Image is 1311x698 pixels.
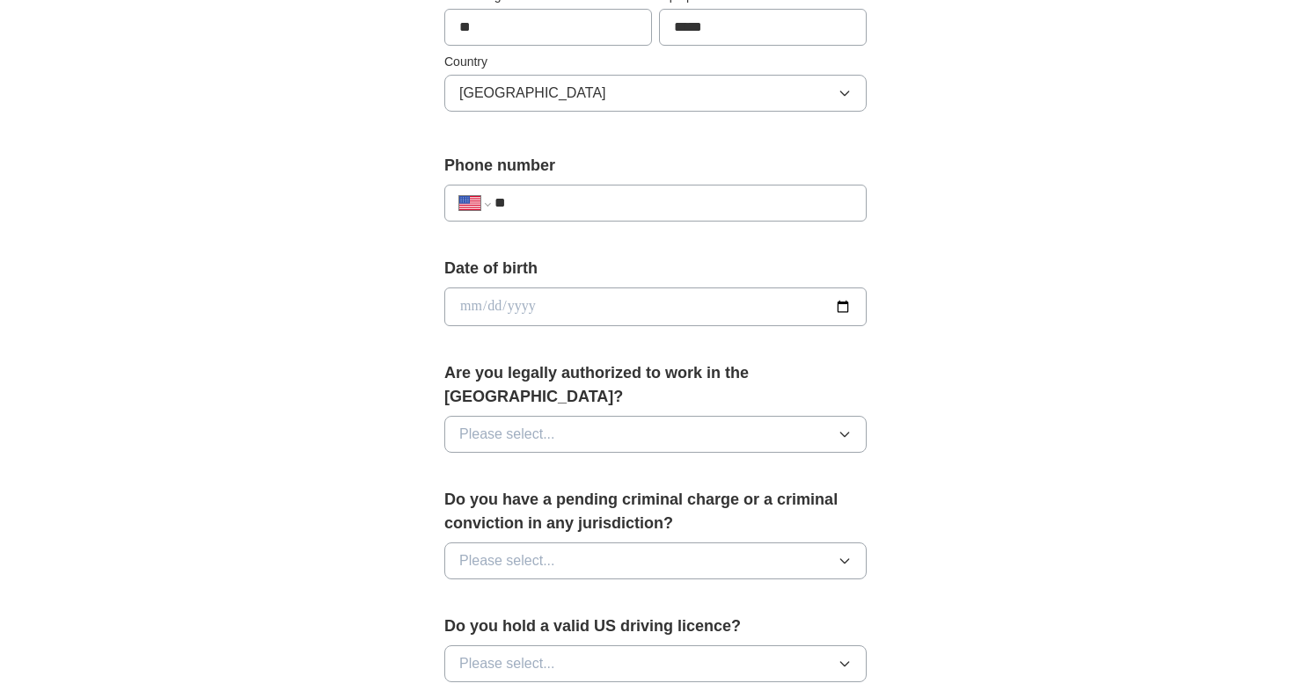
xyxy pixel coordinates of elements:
label: Date of birth [444,257,867,280]
button: Please select... [444,416,867,453]
label: Are you legally authorized to work in the [GEOGRAPHIC_DATA]? [444,361,867,409]
label: Do you hold a valid US driving licence? [444,614,867,638]
span: [GEOGRAPHIC_DATA] [459,83,606,104]
label: Phone number [444,154,867,178]
button: [GEOGRAPHIC_DATA] [444,75,867,112]
span: Please select... [459,550,555,571]
span: Please select... [459,424,555,445]
button: Please select... [444,645,867,682]
label: Do you have a pending criminal charge or a criminal conviction in any jurisdiction? [444,488,867,535]
label: Country [444,53,867,71]
button: Please select... [444,542,867,579]
span: Please select... [459,653,555,674]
